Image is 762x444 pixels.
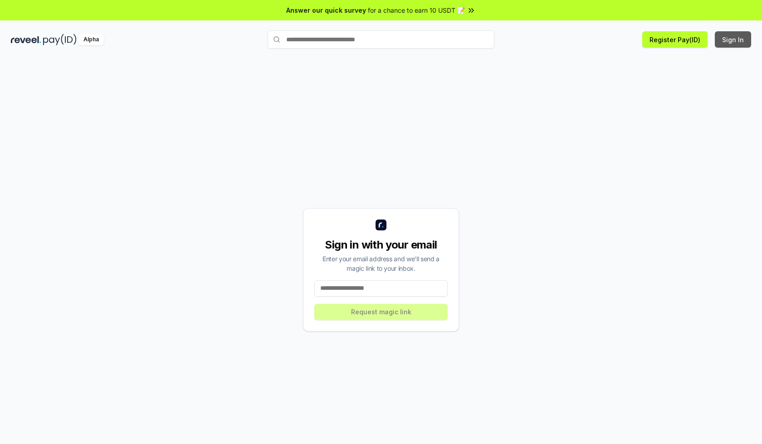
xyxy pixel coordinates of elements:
button: Sign In [715,31,751,48]
button: Register Pay(ID) [642,31,708,48]
span: for a chance to earn 10 USDT 📝 [368,5,465,15]
div: Alpha [78,34,104,45]
span: Answer our quick survey [286,5,366,15]
img: pay_id [43,34,77,45]
div: Sign in with your email [314,238,448,252]
div: Enter your email address and we’ll send a magic link to your inbox. [314,254,448,273]
img: logo_small [376,220,386,230]
img: reveel_dark [11,34,41,45]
